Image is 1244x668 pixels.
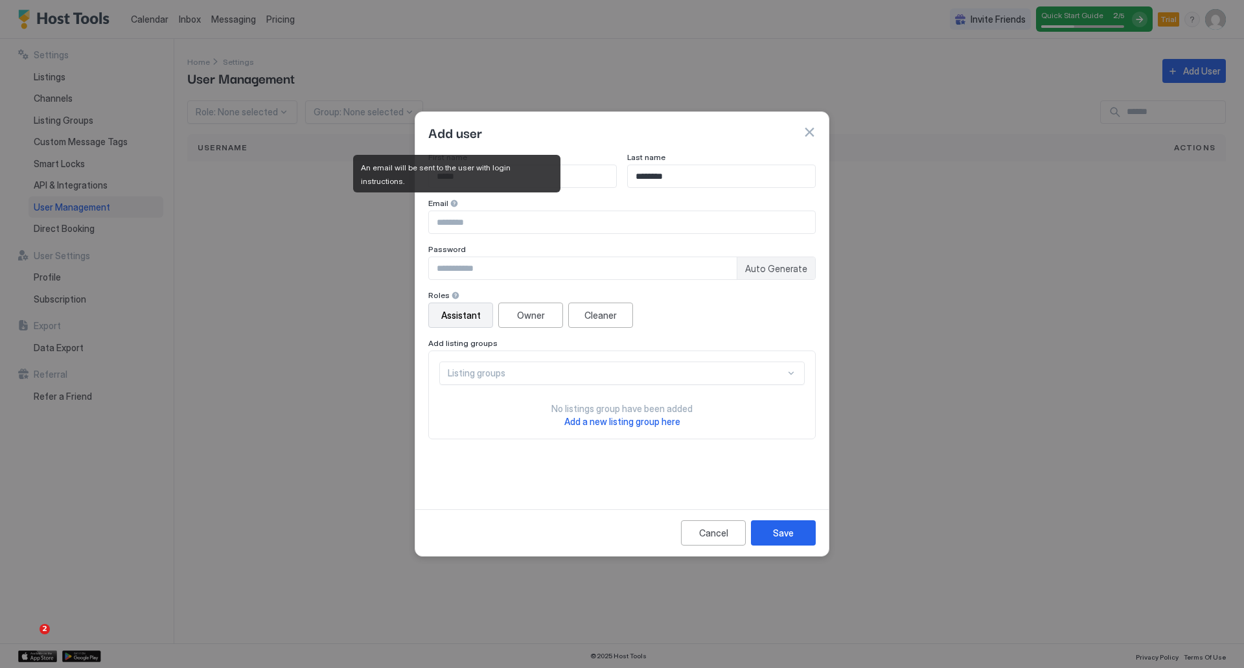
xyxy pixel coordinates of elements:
span: Email [428,198,448,208]
span: Add a new listing group here [564,416,680,427]
span: Add listing groups [428,338,498,348]
div: Cancel [699,526,728,540]
span: Roles [428,290,450,300]
span: An email will be sent to the user with login instructions. [361,163,513,186]
button: Assistant [428,303,493,328]
input: Input Field [429,257,737,279]
button: Cancel [681,520,746,546]
div: Cleaner [584,308,617,322]
button: Cleaner [568,303,633,328]
input: Input Field [628,165,815,187]
span: First name [428,152,467,162]
div: Assistant [441,308,481,322]
span: Auto Generate [745,263,807,275]
span: Last name [627,152,665,162]
span: Add user [428,122,482,142]
span: No listings group have been added [551,403,693,415]
iframe: Intercom live chat [13,624,44,655]
a: Add a new listing group here [564,415,680,428]
span: Password [428,244,466,254]
div: Listing groups [448,367,785,379]
div: Save [773,526,794,540]
button: Save [751,520,816,546]
input: Input Field [429,211,815,233]
button: Owner [498,303,563,328]
div: Owner [517,308,545,322]
span: 2 [40,624,50,634]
